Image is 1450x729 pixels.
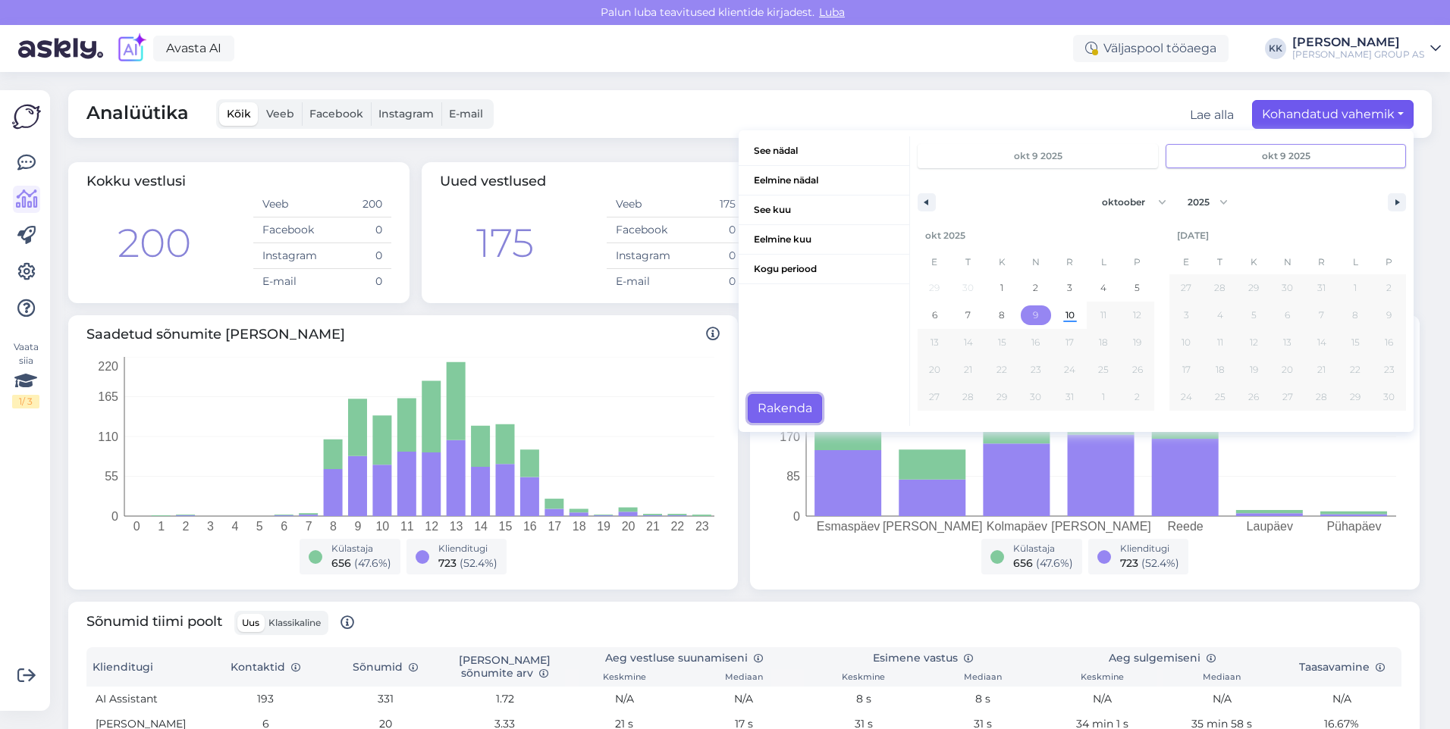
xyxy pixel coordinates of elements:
button: 14 [1304,329,1339,356]
td: 1.72 [445,687,565,712]
button: Rakenda [748,394,822,423]
td: 193 [206,687,326,712]
span: 3 [1067,274,1072,302]
span: 1 [1354,274,1357,302]
span: 16 [1031,329,1040,356]
button: 20 [918,356,952,383]
span: 4 [1100,274,1106,302]
button: 8 [1339,302,1373,329]
span: 21 [964,356,972,383]
button: 22 [1339,356,1373,383]
span: 9 [1033,302,1038,329]
button: 11 [1204,329,1238,356]
span: ( 47.6 %) [354,556,391,570]
tspan: 19 [597,520,610,533]
button: 18 [1204,356,1238,383]
span: 18 [1216,356,1225,383]
th: Aeg vestluse suunamiseni [565,647,804,669]
button: 14 [952,329,986,356]
span: 20 [929,356,940,383]
span: Klassikaline [268,617,321,628]
button: 26 [1237,383,1271,411]
button: 15 [1339,329,1373,356]
span: 7 [1319,302,1324,329]
tspan: 2 [183,520,190,533]
button: 15 [985,329,1019,356]
span: Uued vestlused [440,173,546,189]
span: 10 [1182,329,1191,356]
img: Askly Logo [12,102,41,131]
span: 20 [1282,356,1293,383]
span: 24 [1181,383,1192,411]
button: 2 [1372,274,1406,302]
td: 0 [322,243,391,269]
button: 13 [918,329,952,356]
button: 17 [1053,329,1087,356]
tspan: 10 [375,520,389,533]
th: Klienditugi [86,647,206,687]
button: Lae alla [1190,106,1234,124]
span: L [1087,250,1121,274]
span: 9 [1386,302,1392,329]
span: 29 [1350,383,1361,411]
tspan: 7 [306,520,312,533]
tspan: [PERSON_NAME] [883,520,983,533]
td: Facebook [607,217,676,243]
span: K [1237,250,1271,274]
tspan: 0 [111,510,118,523]
button: 9 [1372,302,1406,329]
button: 1 [985,274,1019,302]
button: Kohandatud vahemik [1252,100,1414,129]
span: 6 [932,302,937,329]
button: 10 [1169,329,1204,356]
span: See nädal [739,136,909,165]
button: 23 [1372,356,1406,383]
button: 1 [1339,274,1373,302]
span: R [1053,250,1087,274]
a: Avasta AI [153,36,234,61]
th: Keskmine [1043,669,1163,687]
span: 12 [1133,302,1141,329]
td: Instagram [607,243,676,269]
span: 1 [1000,274,1003,302]
button: 22 [985,356,1019,383]
tspan: 13 [450,520,463,533]
button: 5 [1120,274,1154,302]
div: 200 [118,214,191,273]
tspan: 15 [499,520,513,533]
span: Sõnumid tiimi poolt [86,611,354,635]
span: Veeb [266,107,294,120]
td: 0 [676,243,745,269]
button: 10 [1053,302,1087,329]
button: 12 [1120,302,1154,329]
span: 2 [1033,274,1038,302]
span: 723 [1120,556,1138,570]
span: ( 52.4 %) [1141,556,1179,570]
tspan: 20 [622,520,636,533]
span: 14 [964,329,973,356]
span: 23 [1031,356,1041,383]
td: N/A [1163,687,1282,712]
span: 10 [1066,302,1075,329]
span: E-mail [449,107,483,120]
span: See kuu [739,196,909,224]
span: 29 [996,383,1007,411]
td: 200 [322,192,391,217]
span: 17 [1182,356,1191,383]
a: [PERSON_NAME][PERSON_NAME] GROUP AS [1292,36,1441,61]
div: 175 [476,214,534,273]
tspan: 85 [786,470,800,483]
button: 6 [1271,302,1305,329]
span: N [1019,250,1053,274]
th: Mediaan [1163,669,1282,687]
th: Mediaan [923,669,1043,687]
span: 8 [1352,302,1358,329]
span: 28 [962,383,974,411]
button: 17 [1169,356,1204,383]
button: Kogu periood [739,255,909,284]
div: okt 2025 [918,221,1154,250]
th: Esimene vastus [804,647,1043,669]
button: Eelmine kuu [739,225,909,255]
button: 29 [1339,383,1373,411]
